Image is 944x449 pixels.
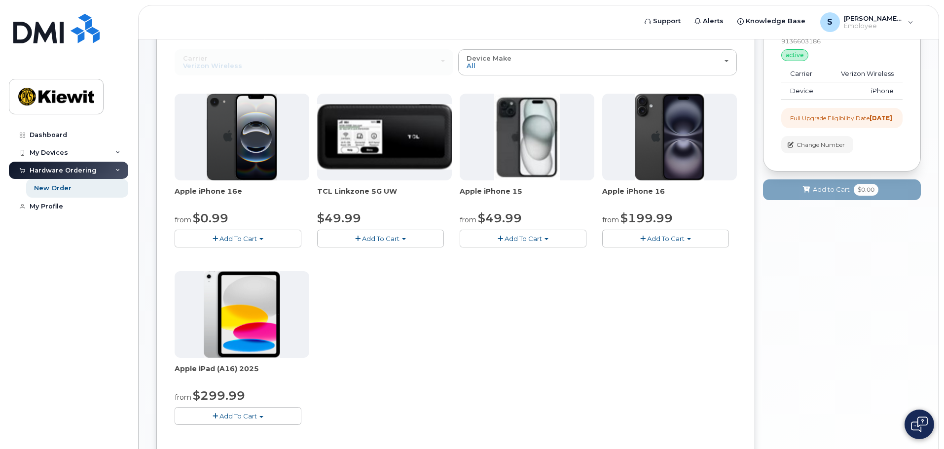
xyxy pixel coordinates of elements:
div: Apple iPhone 16e [175,186,309,206]
span: Alerts [703,16,724,26]
button: Add To Cart [602,230,729,247]
img: iphone_16_plus.png [635,94,704,180]
span: Device Make [467,54,511,62]
a: Knowledge Base [730,11,812,31]
button: Change Number [781,136,853,153]
div: Sharon.Moore [813,12,920,32]
button: Add To Cart [175,407,301,424]
button: Add To Cart [460,230,586,247]
a: Support [638,11,688,31]
td: Device [781,82,826,100]
small: from [602,215,619,224]
span: Add To Cart [647,235,685,242]
button: Device Make All [458,49,737,75]
td: Carrier [781,65,826,83]
img: Open chat [911,416,928,432]
div: 9136603186 [781,37,903,45]
button: Add To Cart [317,230,444,247]
button: Add to Cart $0.00 [763,179,921,200]
small: from [175,215,191,224]
img: ipad_11.png [204,271,280,358]
span: [PERSON_NAME].[PERSON_NAME] [844,14,903,22]
span: Support [653,16,681,26]
div: Apple iPad (A16) 2025 [175,364,309,383]
span: $0.99 [193,211,228,225]
div: TCL Linkzone 5G UW [317,186,452,206]
small: from [460,215,476,224]
span: Change Number [797,140,845,149]
span: Add to Cart [813,185,850,194]
span: S [827,16,833,28]
div: Full Upgrade Eligibility Date [790,114,892,122]
div: Apple iPhone 16 [602,186,737,206]
span: All [467,62,475,69]
div: Apple iPhone 15 [460,186,594,206]
span: $49.99 [478,211,522,225]
span: $49.99 [317,211,361,225]
div: active [781,49,808,61]
span: Knowledge Base [746,16,805,26]
span: Employee [844,22,903,30]
span: $0.00 [854,184,878,196]
img: iphone15.jpg [494,94,560,180]
span: $199.99 [620,211,673,225]
small: from [175,393,191,402]
span: $299.99 [193,388,245,403]
span: Add To Cart [219,412,257,420]
button: Add To Cart [175,230,301,247]
td: iPhone [826,82,903,100]
span: Add To Cart [362,235,399,242]
img: iphone16e.png [207,94,278,180]
span: Add To Cart [219,235,257,242]
td: Verizon Wireless [826,65,903,83]
a: Alerts [688,11,730,31]
span: Add To Cart [505,235,542,242]
strong: [DATE] [870,114,892,122]
img: linkzone5g.png [317,104,452,169]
